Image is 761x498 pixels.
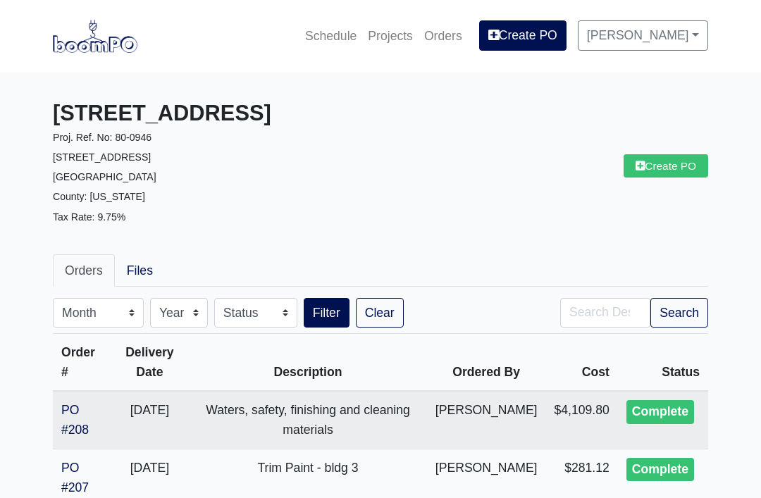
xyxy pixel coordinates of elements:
th: Status [618,334,708,392]
small: [GEOGRAPHIC_DATA] [53,171,156,182]
a: PO #208 [61,403,89,437]
small: [STREET_ADDRESS] [53,151,151,163]
a: Files [115,254,165,287]
th: Description [189,334,427,392]
a: PO #207 [61,461,89,494]
a: Create PO [624,154,708,178]
td: $4,109.80 [546,391,618,449]
a: Create PO [479,20,567,50]
a: Clear [356,298,404,328]
h3: [STREET_ADDRESS] [53,101,370,127]
td: Waters, safety, finishing and cleaning materials [189,391,427,449]
small: County: [US_STATE] [53,191,145,202]
a: Orders [53,254,115,287]
th: Order # [53,334,111,392]
div: Complete [626,400,694,424]
small: Proj. Ref. No: 80-0946 [53,132,151,143]
td: [PERSON_NAME] [427,391,546,449]
img: boomPO [53,20,137,52]
a: Orders [419,20,468,51]
div: Complete [626,458,694,482]
input: Search [560,298,650,328]
td: [DATE] [111,391,190,449]
a: Projects [362,20,419,51]
a: [PERSON_NAME] [578,20,708,50]
a: Schedule [299,20,362,51]
th: Ordered By [427,334,546,392]
th: Delivery Date [111,334,190,392]
th: Cost [546,334,618,392]
button: Search [650,298,708,328]
small: Tax Rate: 9.75% [53,211,125,223]
button: Filter [304,298,349,328]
